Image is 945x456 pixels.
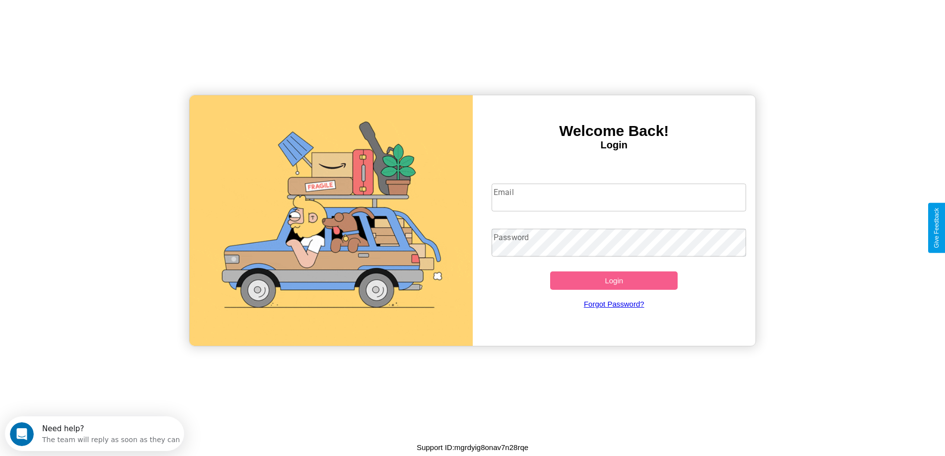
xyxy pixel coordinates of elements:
[189,95,473,346] img: gif
[37,16,175,27] div: The team will reply as soon as they can
[417,441,528,454] p: Support ID: mgrdyig8onav7n28rqe
[473,123,756,139] h3: Welcome Back!
[933,208,940,248] div: Give Feedback
[4,4,185,31] div: Open Intercom Messenger
[10,422,34,446] iframe: Intercom live chat
[473,139,756,151] h4: Login
[487,290,741,318] a: Forgot Password?
[37,8,175,16] div: Need help?
[550,271,678,290] button: Login
[5,416,184,451] iframe: Intercom live chat discovery launcher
